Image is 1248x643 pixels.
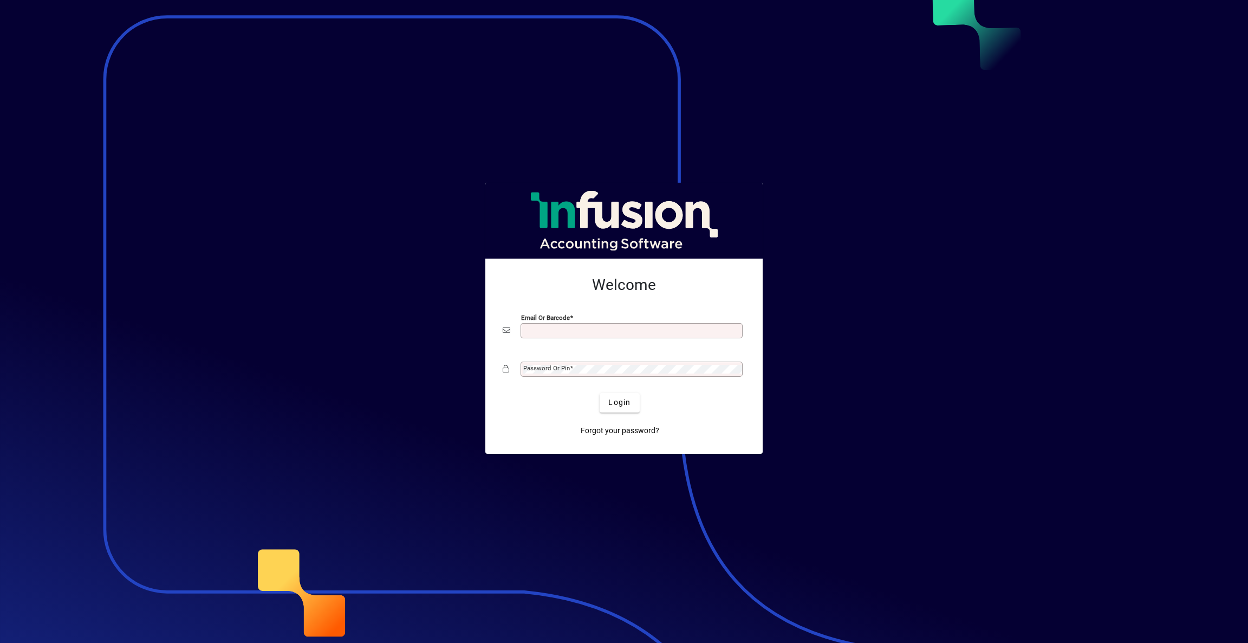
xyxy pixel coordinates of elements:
span: Forgot your password? [581,425,659,436]
a: Forgot your password? [576,421,664,441]
h2: Welcome [503,276,745,294]
button: Login [600,393,639,413]
mat-label: Password or Pin [523,364,570,372]
span: Login [608,397,630,408]
mat-label: Email or Barcode [521,313,570,321]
